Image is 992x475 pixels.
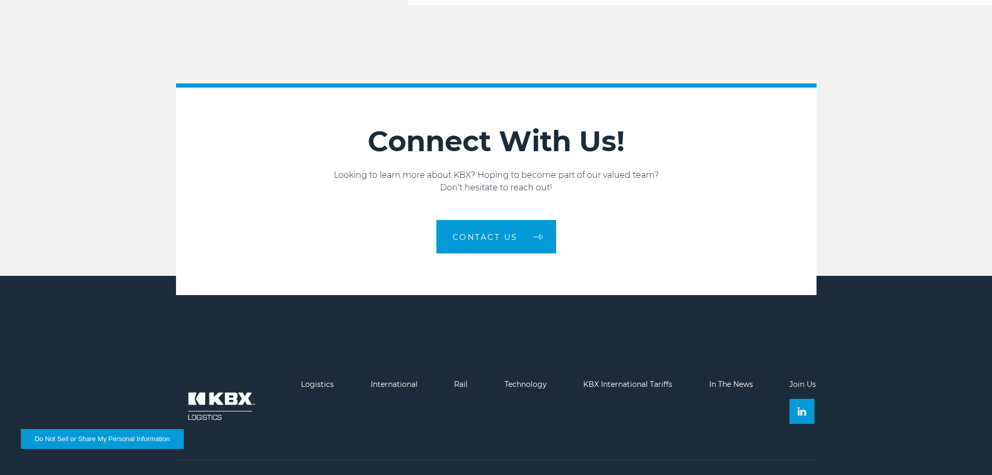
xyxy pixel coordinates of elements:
[505,380,547,389] a: Technology
[798,407,806,416] img: Linkedin
[176,124,817,159] h2: Connect With Us!
[453,233,518,241] span: Contact us
[176,169,817,194] p: Looking to learn more about KBX? Hoping to become part of our valued team? Don’t hesitate to reac...
[454,380,468,389] a: Rail
[789,380,816,389] a: Join Us
[436,220,556,253] a: Contact us arrow arrow
[301,380,334,389] a: Logistics
[709,380,753,389] a: In The News
[176,380,265,432] img: kbx logo
[583,380,672,389] a: KBX International Tariffs
[371,380,418,389] a: International
[21,429,184,449] button: Do Not Sell or Share My Personal Information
